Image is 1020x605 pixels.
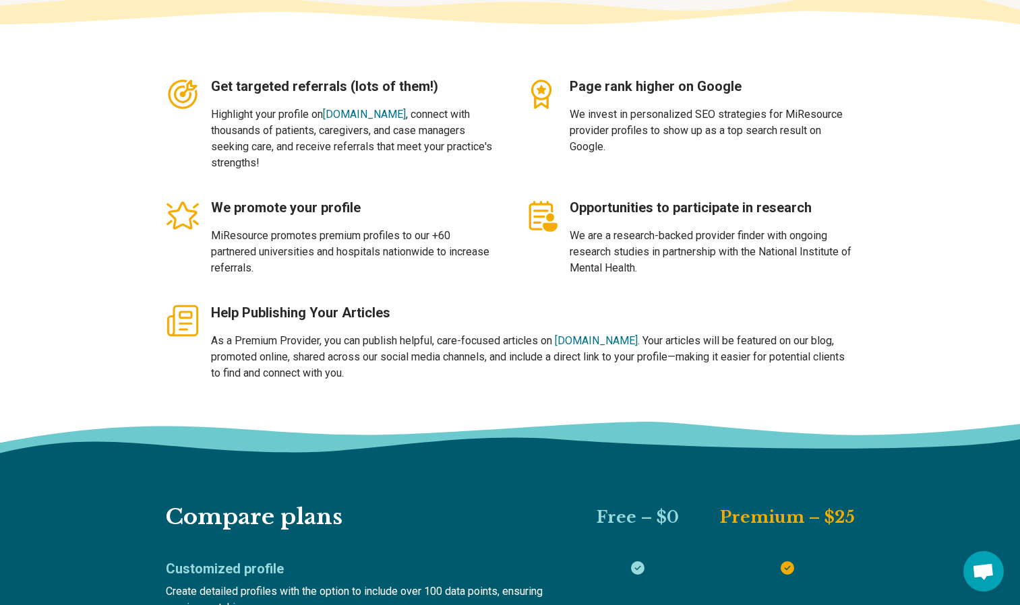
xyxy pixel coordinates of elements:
[211,77,497,96] h3: Get targeted referrals (lots of them!)
[570,106,856,155] p: We invest in personalized SEO strategies for MiResource provider profiles to show up as a top sea...
[570,77,856,96] h3: Page rank higher on Google
[166,559,284,578] p: Customized profile
[211,303,856,322] h3: Help Publishing Your Articles
[570,198,856,217] h3: Opportunities to participate in research
[211,106,497,171] p: Highlight your profile on , connect with thousands of patients, caregivers, and case managers see...
[555,334,638,347] a: [DOMAIN_NAME]
[963,551,1004,592] a: Open chat
[597,507,679,527] span: Free – $0
[323,108,406,121] a: [DOMAIN_NAME]
[211,198,497,217] h3: We promote your profile
[166,503,342,530] span: Compare plans
[720,507,855,527] span: Premium – $25
[211,333,856,381] p: As a Premium Provider, you can publish helpful, care-focused articles on . Your articles will be ...
[211,228,497,276] p: MiResource promotes premium profiles to our +60 partnered universities and hospitals nationwide t...
[570,228,856,276] p: We are a research-backed provider finder with ongoing research studies in partnership with the Na...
